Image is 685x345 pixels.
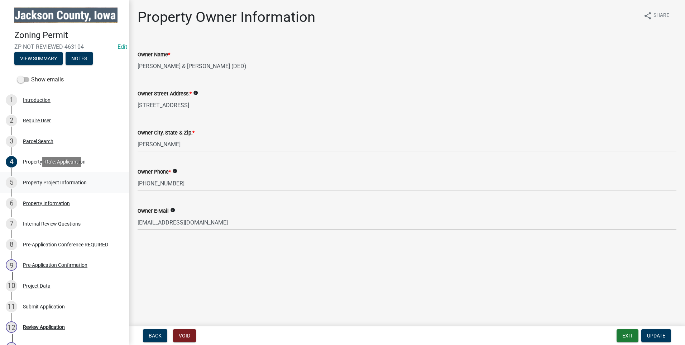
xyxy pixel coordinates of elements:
wm-modal-confirm: Summary [14,56,63,62]
div: Role: Applicant [42,157,81,167]
div: Property Project Information [23,180,87,185]
div: Review Application [23,325,65,330]
div: 8 [6,239,17,250]
i: info [172,169,177,174]
span: Share [653,11,669,20]
h4: Zoning Permit [14,30,123,41]
div: 1 [6,94,17,106]
button: Notes [66,52,93,65]
span: Back [149,333,162,339]
label: Owner City, State & Zip: [138,131,195,136]
button: shareShare [638,9,675,23]
i: info [193,90,198,95]
wm-modal-confirm: Notes [66,56,93,62]
button: Update [641,329,671,342]
a: Edit [118,43,127,50]
div: 6 [6,198,17,209]
button: Void [173,329,196,342]
div: 5 [6,177,17,188]
button: Exit [617,329,638,342]
div: 12 [6,321,17,333]
label: Owner E-Mail [138,209,169,214]
div: 7 [6,218,17,230]
div: Pre-Application Confirmation [23,263,87,268]
div: Parcel Search [23,139,53,144]
div: 11 [6,301,17,312]
div: 3 [6,136,17,147]
label: Owner Name [138,52,170,57]
label: Owner Phone [138,170,171,175]
label: Owner Street Address: [138,91,192,96]
div: 9 [6,259,17,271]
div: Project Data [23,283,51,288]
div: Pre-Application Conference REQUIRED [23,242,108,247]
i: share [643,11,652,20]
span: Update [647,333,665,339]
div: 4 [6,156,17,167]
h1: Property Owner Information [138,9,315,26]
wm-modal-confirm: Edit Application Number [118,43,127,50]
div: Internal Review Questions [23,221,81,226]
div: 10 [6,280,17,292]
div: Property Information [23,201,70,206]
div: 2 [6,115,17,126]
div: Property Owner Information [23,159,86,164]
button: Back [143,329,167,342]
img: Jackson County, Iowa [14,8,118,23]
div: Require User [23,118,51,123]
div: Introduction [23,98,51,103]
span: ZP-NOT REVIEWED-463104 [14,43,115,50]
label: Show emails [17,75,64,84]
button: View Summary [14,52,63,65]
i: info [170,208,175,213]
div: Submit Application [23,304,65,309]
